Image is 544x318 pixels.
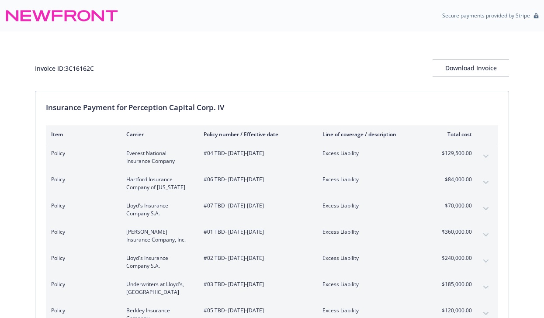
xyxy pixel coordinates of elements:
div: PolicyLloyd's Insurance Company S.A.#02 TBD- [DATE]-[DATE]Excess Liability$240,000.00expand content [46,249,498,275]
span: #04 TBD - [DATE]-[DATE] [204,149,308,157]
span: Excess Liability [322,254,425,262]
span: #07 TBD - [DATE]-[DATE] [204,202,308,210]
span: Everest National Insurance Company [126,149,190,165]
span: Policy [51,254,112,262]
div: Item [51,131,112,138]
span: Excess Liability [322,307,425,315]
div: PolicyHartford Insurance Company of [US_STATE]#06 TBD- [DATE]-[DATE]Excess Liability$84,000.00exp... [46,170,498,197]
button: Download Invoice [433,59,509,77]
p: Secure payments provided by Stripe [442,12,530,19]
span: Lloyd's Insurance Company S.A. [126,202,190,218]
span: Excess Liability [322,176,425,183]
span: Policy [51,228,112,236]
button: expand content [479,149,493,163]
span: Underwriters at Lloyd's, [GEOGRAPHIC_DATA] [126,280,190,296]
span: #06 TBD - [DATE]-[DATE] [204,176,308,183]
span: Policy [51,307,112,315]
span: Policy [51,280,112,288]
div: Carrier [126,131,190,138]
span: $185,000.00 [439,280,472,288]
div: PolicyUnderwriters at Lloyd's, [GEOGRAPHIC_DATA]#03 TBD- [DATE]-[DATE]Excess Liability$185,000.00... [46,275,498,301]
div: PolicyEverest National Insurance Company#04 TBD- [DATE]-[DATE]Excess Liability$129,500.00expand c... [46,144,498,170]
button: expand content [479,280,493,294]
span: Excess Liability [322,149,425,157]
div: Insurance Payment for Perception Capital Corp. IV [46,102,498,113]
span: $360,000.00 [439,228,472,236]
span: Excess Liability [322,202,425,210]
div: Policy[PERSON_NAME] Insurance Company, Inc.#01 TBD- [DATE]-[DATE]Excess Liability$360,000.00expan... [46,223,498,249]
button: expand content [479,254,493,268]
div: Download Invoice [433,60,509,76]
div: Policy number / Effective date [204,131,308,138]
span: Policy [51,176,112,183]
span: Policy [51,202,112,210]
button: expand content [479,228,493,242]
span: Excess Liability [322,280,425,288]
span: [PERSON_NAME] Insurance Company, Inc. [126,228,190,244]
span: $120,000.00 [439,307,472,315]
div: Invoice ID: 3C16162C [35,64,94,73]
span: Excess Liability [322,228,425,236]
span: $70,000.00 [439,202,472,210]
button: expand content [479,202,493,216]
button: expand content [479,176,493,190]
span: Hartford Insurance Company of [US_STATE] [126,176,190,191]
span: $240,000.00 [439,254,472,262]
span: #02 TBD - [DATE]-[DATE] [204,254,308,262]
span: Lloyd's Insurance Company S.A. [126,254,190,270]
span: $129,500.00 [439,149,472,157]
span: #05 TBD - [DATE]-[DATE] [204,307,308,315]
div: Total cost [439,131,472,138]
span: #01 TBD - [DATE]-[DATE] [204,228,308,236]
span: Policy [51,149,112,157]
span: #03 TBD - [DATE]-[DATE] [204,280,308,288]
span: $84,000.00 [439,176,472,183]
div: Line of coverage / description [322,131,425,138]
div: PolicyLloyd's Insurance Company S.A.#07 TBD- [DATE]-[DATE]Excess Liability$70,000.00expand content [46,197,498,223]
